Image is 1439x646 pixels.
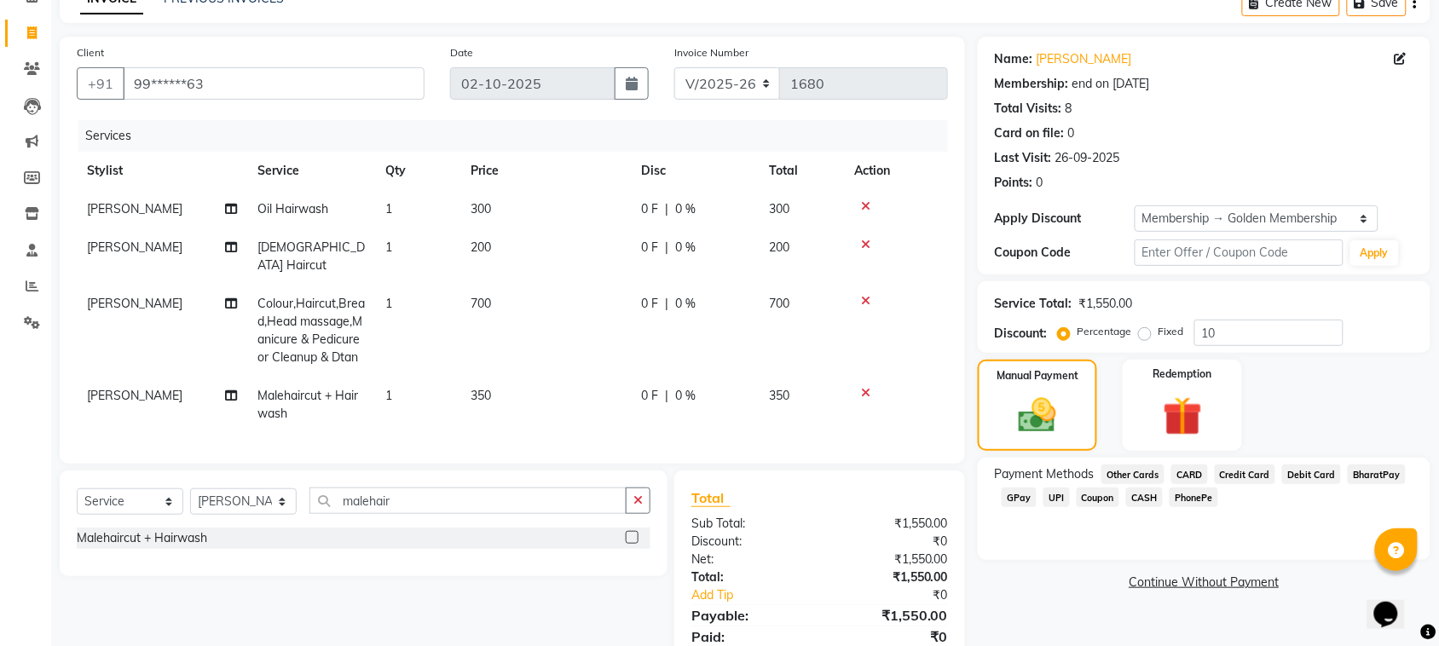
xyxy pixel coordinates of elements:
div: ₹1,550.00 [819,551,961,568]
div: Services [78,120,961,152]
a: Add Tip [679,586,843,604]
div: 26-09-2025 [1055,149,1120,167]
span: GPay [1002,487,1037,507]
label: Percentage [1078,324,1132,339]
span: [DEMOGRAPHIC_DATA] Haircut [257,239,365,273]
span: | [665,387,668,405]
span: Other Cards [1101,464,1164,484]
div: Last Visit: [995,149,1052,167]
img: _cash.svg [1007,394,1068,437]
span: Payment Methods [995,465,1095,483]
span: 300 [769,201,789,216]
div: ₹1,550.00 [819,605,961,626]
th: Action [844,152,948,190]
label: Redemption [1153,366,1212,382]
th: Service [247,152,375,190]
button: +91 [77,67,124,100]
iframe: chat widget [1367,578,1422,629]
div: ₹1,550.00 [819,515,961,533]
div: Sub Total: [679,515,820,533]
span: 0 F [641,387,658,405]
div: Discount: [995,325,1048,343]
span: Colour,Haircut,Bread,Head massage,Manicure & Pedicure or Cleanup & Dtan [257,296,365,365]
span: UPI [1043,487,1070,507]
div: 0 [1068,124,1075,142]
span: Malehaircut + Hairwash [257,388,358,421]
span: 0 % [675,239,696,257]
span: Credit Card [1215,464,1276,484]
div: Card on file: [995,124,1065,142]
input: Search by Name/Mobile/Email/Code [123,67,425,100]
a: Continue Without Payment [981,574,1427,591]
span: Total [691,489,731,507]
span: 0 % [675,200,696,218]
span: [PERSON_NAME] [87,296,182,311]
input: Enter Offer / Coupon Code [1135,239,1344,266]
div: Discount: [679,533,820,551]
span: 700 [471,296,491,311]
img: _gift.svg [1151,392,1215,441]
span: | [665,295,668,313]
span: 1 [385,239,392,255]
span: 350 [471,388,491,403]
div: Membership: [995,75,1069,93]
div: end on [DATE] [1072,75,1150,93]
span: [PERSON_NAME] [87,388,182,403]
label: Manual Payment [997,368,1078,384]
span: 0 F [641,239,658,257]
div: Name: [995,50,1033,68]
div: Total Visits: [995,100,1062,118]
label: Client [77,45,104,61]
div: ₹1,550.00 [1079,295,1133,313]
span: 1 [385,201,392,216]
span: CASH [1126,487,1163,507]
span: Coupon [1077,487,1120,507]
span: CARD [1171,464,1208,484]
span: 0 % [675,295,696,313]
div: ₹0 [819,533,961,551]
div: 8 [1066,100,1072,118]
span: 1 [385,388,392,403]
span: Oil Hairwash [257,201,328,216]
span: 200 [471,239,491,255]
span: 0 F [641,295,658,313]
span: 1 [385,296,392,311]
a: [PERSON_NAME] [1037,50,1132,68]
span: 200 [769,239,789,255]
th: Stylist [77,152,247,190]
span: 350 [769,388,789,403]
label: Fixed [1159,324,1184,339]
div: Total: [679,568,820,586]
th: Price [460,152,631,190]
span: Debit Card [1282,464,1341,484]
label: Date [450,45,473,61]
th: Disc [631,152,759,190]
span: BharatPay [1348,464,1406,484]
span: [PERSON_NAME] [87,239,182,255]
button: Apply [1350,240,1399,266]
input: Search or Scan [309,487,627,514]
div: ₹1,550.00 [819,568,961,586]
th: Total [759,152,844,190]
div: Net: [679,551,820,568]
span: 700 [769,296,789,311]
div: Points: [995,174,1033,192]
div: Payable: [679,605,820,626]
label: Invoice Number [674,45,748,61]
span: [PERSON_NAME] [87,201,182,216]
span: PhonePe [1170,487,1218,507]
div: Malehaircut + Hairwash [77,529,207,547]
th: Qty [375,152,460,190]
div: Coupon Code [995,244,1135,262]
div: 0 [1037,174,1043,192]
span: 0 % [675,387,696,405]
span: | [665,200,668,218]
span: 0 F [641,200,658,218]
div: ₹0 [843,586,961,604]
span: 300 [471,201,491,216]
div: Apply Discount [995,210,1135,228]
div: Service Total: [995,295,1072,313]
span: | [665,239,668,257]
